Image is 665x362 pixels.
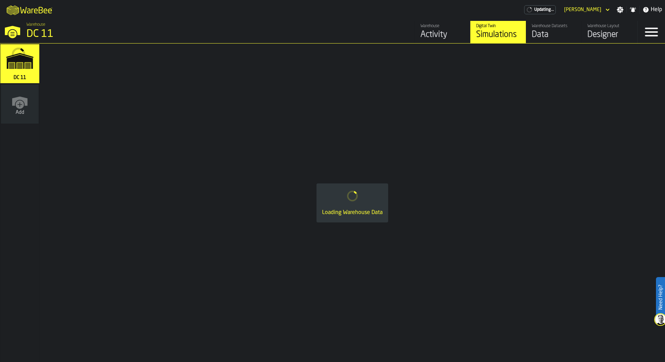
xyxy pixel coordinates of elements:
a: link-to-/wh/i/2e91095d-d0fa-471d-87cf-b9f7f81665fc/feed/ [415,21,470,43]
a: link-to-/wh/i/2e91095d-d0fa-471d-87cf-b9f7f81665fc/designer [582,21,637,43]
span: Updating... [534,7,554,12]
label: button-toggle-Menu [638,21,665,43]
a: link-to-/wh/new [1,85,39,125]
div: Designer [587,29,632,40]
div: Warehouse Layout [587,24,632,29]
label: Need Help? [657,278,664,317]
div: Warehouse [420,24,465,29]
a: link-to-/wh/i/2e91095d-d0fa-471d-87cf-b9f7f81665fc/pricing/ [524,5,556,14]
a: link-to-/wh/i/2e91095d-d0fa-471d-87cf-b9f7f81665fc/simulations [0,44,39,85]
div: Data [532,29,576,40]
div: DC 11 [26,28,214,40]
div: Warehouse Datasets [532,24,576,29]
label: button-toggle-Notifications [627,6,639,13]
div: Menu Subscription [524,5,556,14]
span: Help [651,6,662,14]
div: Simulations [476,29,520,40]
label: button-toggle-Help [640,6,665,14]
div: Loading Warehouse Data [322,208,383,217]
a: link-to-/wh/i/2e91095d-d0fa-471d-87cf-b9f7f81665fc/simulations [470,21,526,43]
div: DropdownMenuValue-Ahmo Smajlovic [561,6,611,14]
div: Activity [420,29,465,40]
div: Digital Twin [476,24,520,29]
label: button-toggle-Settings [614,6,626,13]
span: Add [16,110,24,115]
a: link-to-/wh/i/2e91095d-d0fa-471d-87cf-b9f7f81665fc/data [526,21,582,43]
div: DropdownMenuValue-Ahmo Smajlovic [564,7,601,13]
span: Warehouse [26,22,45,27]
